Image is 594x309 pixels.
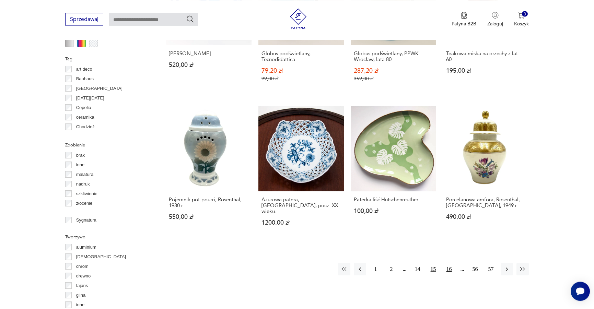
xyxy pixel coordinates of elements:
p: 520,00 zł [169,62,248,68]
iframe: Smartsupp widget button [571,282,590,301]
p: Chodzież [76,123,95,131]
button: 0Koszyk [514,12,529,27]
button: 2 [385,263,398,275]
p: Cepelia [76,104,91,111]
p: szkliwienie [76,190,97,198]
div: 0 [522,11,528,17]
h3: [PERSON_NAME] [169,51,248,57]
p: Sygnatura [76,216,96,224]
button: 56 [469,263,481,275]
a: Porcelanowa amfora, Rosenthal, Niemcy, 1949 r.Porcelanowa amfora, Rosenthal, [GEOGRAPHIC_DATA], 1... [443,106,528,239]
p: 99,00 zł [261,76,341,82]
p: złocenie [76,200,93,207]
p: aluminium [76,243,96,251]
button: Zaloguj [487,12,503,27]
h3: Ażurowa patera, [GEOGRAPHIC_DATA], pocz. XX wieku. [261,197,341,214]
h3: Teakowa miska na orzechy z lat 60. [446,51,525,62]
p: [DATE][DATE] [76,94,104,102]
a: Ikona medaluPatyna B2B [452,12,476,27]
p: nadruk [76,180,90,188]
p: 79,20 zł [261,68,341,74]
p: Tworzywo [65,233,149,241]
p: Bauhaus [76,75,94,83]
p: 490,00 zł [446,214,525,220]
p: 100,00 zł [354,208,433,214]
p: art deco [76,66,92,73]
img: Ikonka użytkownika [492,12,499,19]
button: 14 [411,263,424,275]
p: brak [76,152,85,159]
p: 195,00 zł [446,68,525,74]
p: ceramika [76,114,94,121]
h3: Porcelanowa amfora, Rosenthal, [GEOGRAPHIC_DATA], 1949 r. [446,197,525,209]
p: 550,00 zł [169,214,248,220]
h3: Globus podświetlany, Tecnodidattica [261,51,341,62]
p: drewno [76,272,91,280]
a: Ażurowa patera, Miśnia, pocz. XX wieku.Ażurowa patera, [GEOGRAPHIC_DATA], pocz. XX wieku.1200,00 zł [258,106,344,239]
img: Ikona koszyka [518,12,525,19]
p: [GEOGRAPHIC_DATA] [76,85,123,92]
h3: Paterka liść Hutschenreuther [354,197,433,203]
p: malatura [76,171,94,178]
p: 287,20 zł [354,68,433,74]
button: Sprzedawaj [65,13,103,25]
h3: Globus podświetlany, PPWK Wrocław, lata 80. [354,51,433,62]
button: 57 [485,263,497,275]
button: 1 [370,263,382,275]
h3: Pojemnik pot-pourri, Rosenthal, 1930 r. [169,197,248,209]
a: Paterka liść HutschenreutherPaterka liść Hutschenreuther100,00 zł [351,106,436,239]
button: Patyna B2B [452,12,476,27]
img: Ikona medalu [461,12,467,19]
p: glina [76,292,85,299]
p: chrom [76,263,89,270]
p: Zaloguj [487,20,503,27]
p: Tag [65,55,149,63]
p: Patyna B2B [452,20,476,27]
a: Sprzedawaj [65,17,103,22]
p: Zdobienie [65,141,149,149]
button: 15 [427,263,440,275]
a: Pojemnik pot-pourri, Rosenthal, 1930 r.Pojemnik pot-pourri, Rosenthal, 1930 r.550,00 zł [166,106,251,239]
p: fajans [76,282,88,289]
p: Ćmielów [76,133,93,140]
button: 16 [443,263,455,275]
img: Patyna - sklep z meblami i dekoracjami vintage [288,8,308,29]
button: Szukaj [186,15,194,23]
p: inne [76,161,85,169]
p: inne [76,301,85,309]
p: 1200,00 zł [261,220,341,226]
p: 359,00 zł [354,76,433,82]
p: [DEMOGRAPHIC_DATA] [76,253,126,261]
p: Koszyk [514,20,529,27]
